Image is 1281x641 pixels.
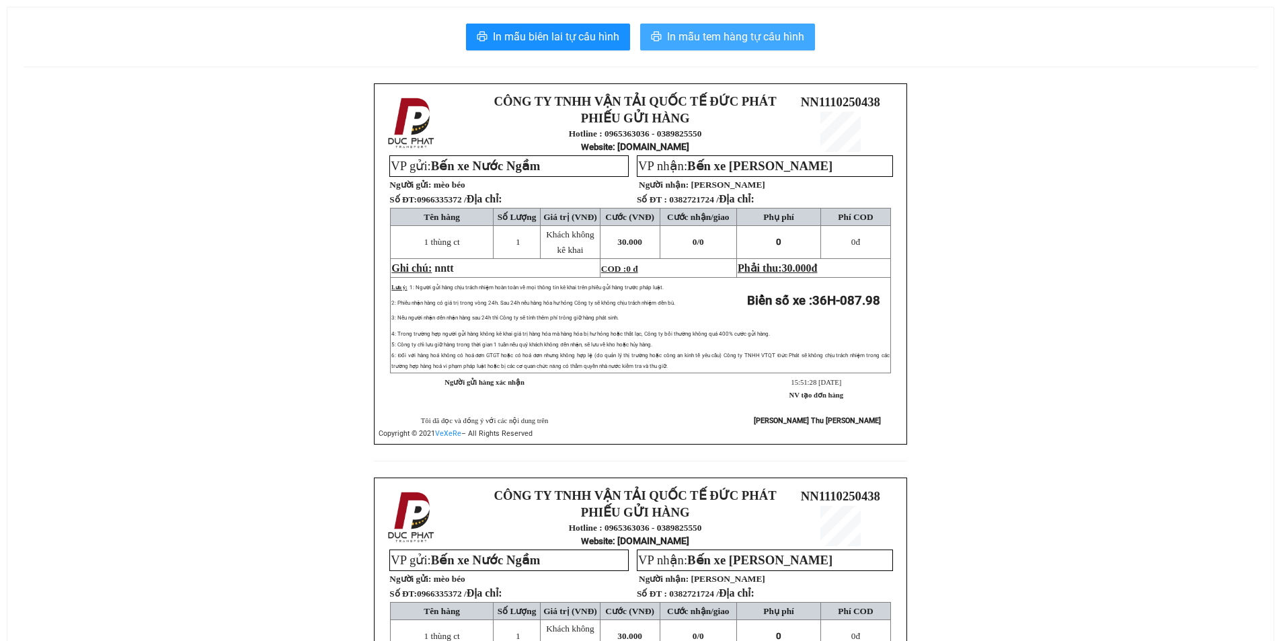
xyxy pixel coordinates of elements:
[667,212,730,222] span: Cước nhận/giao
[516,237,520,247] span: 1
[389,589,502,599] strong: Số ĐT:
[812,262,818,274] span: đ
[691,574,765,584] span: [PERSON_NAME]
[754,416,881,425] strong: [PERSON_NAME] Thu [PERSON_NAME]
[789,391,843,399] strong: NV tạo đơn hàng
[384,489,440,545] img: logo
[434,574,465,584] span: mèo béo
[391,159,540,173] span: VP gửi:
[638,553,832,567] span: VP nhận:
[626,264,637,274] span: 0 đ
[838,212,873,222] span: Phí COD
[581,141,689,152] strong: : [DOMAIN_NAME]
[637,589,667,599] strong: Số ĐT :
[477,31,488,44] span: printer
[639,574,689,584] strong: Người nhận:
[410,285,664,291] span: 1: Người gửi hàng chịu trách nhiệm hoàn toàn về mọi thông tin kê khai trên phiếu gửi hàng trước p...
[391,285,407,291] span: Lưu ý:
[617,631,642,641] span: 30.000
[516,631,520,641] span: 1
[424,606,460,616] span: Tên hàng
[693,237,704,247] span: 0/
[776,631,781,641] span: 0
[391,315,618,321] span: 3: Nếu người nhận đến nhận hàng sau 24h thì Công ty sẽ tính thêm phí trông giữ hàng phát sinh.
[435,429,461,438] a: VeXeRe
[391,352,890,369] span: 6: Đối với hàng hoá không có hoá đơn GTGT hoặc có hoá đơn nhưng không hợp lệ (do quản lý thị trườ...
[669,194,754,204] span: 0382721724 /
[699,631,704,641] span: 0
[791,379,841,386] span: 15:51:28 [DATE]
[417,194,502,204] span: 0966335372 /
[498,212,537,222] span: Số Lượng
[581,536,613,546] span: Website
[389,194,502,204] strong: Số ĐT:
[569,128,702,139] strong: Hotline : 0965363036 - 0389825550
[424,631,459,641] span: 1 thùng ct
[639,180,689,190] strong: Người nhận:
[391,342,652,348] span: 5: Công ty chỉ lưu giữ hàng trong thời gian 1 tuần nếu quý khách không đến nhận, sẽ lưu về kho ho...
[851,237,856,247] span: 0
[763,606,793,616] span: Phụ phí
[637,194,667,204] strong: Số ĐT :
[776,237,781,247] span: 0
[391,300,674,306] span: 2: Phiếu nhận hàng có giá trị trong vòng 24h. Sau 24h nếu hàng hóa hư hỏng Công ty sẽ không chịu ...
[812,293,880,308] span: 36H-087.98
[431,159,541,173] span: Bến xe Nước Ngầm
[431,553,541,567] span: Bến xe Nước Ngầm
[424,212,460,222] span: Tên hàng
[391,553,540,567] span: VP gửi:
[667,606,730,616] span: Cước nhận/giao
[379,429,533,438] span: Copyright © 2021 – All Rights Reserved
[434,262,453,274] span: nntt
[667,28,804,45] span: In mẫu tem hàng tự cấu hình
[434,180,465,190] span: mèo béo
[466,24,630,50] button: printerIn mẫu biên lai tự cấu hình
[747,293,880,308] strong: Biển số xe :
[605,212,654,222] span: Cước (VNĐ)
[467,587,502,599] span: Địa chỉ:
[391,331,770,337] span: 4: Trong trường hợp người gửi hàng không kê khai giá trị hàng hóa mà hàng hóa bị hư hỏng hoặc thấ...
[498,606,537,616] span: Số Lượng
[569,523,702,533] strong: Hotline : 0965363036 - 0389825550
[581,142,613,152] span: Website
[605,606,654,616] span: Cước (VNĐ)
[391,262,432,274] span: Ghi chú:
[651,31,662,44] span: printer
[546,229,594,255] span: Khách không kê khai
[801,95,880,109] span: NN1110250438
[838,606,873,616] span: Phí COD
[699,237,704,247] span: 0
[738,262,817,274] span: Phải thu:
[851,631,860,641] span: đ
[581,505,690,519] strong: PHIẾU GỬI HÀNG
[719,193,754,204] span: Địa chỉ:
[543,606,597,616] span: Giá trị (VNĐ)
[424,237,459,247] span: 1 thùng ct
[494,488,777,502] strong: CÔNG TY TNHH VẬN TẢI QUỐC TẾ ĐỨC PHÁT
[617,237,642,247] span: 30.000
[444,379,525,386] strong: Người gửi hàng xác nhận
[543,212,597,222] span: Giá trị (VNĐ)
[687,159,832,173] span: Bến xe [PERSON_NAME]
[389,574,431,584] strong: Người gửi:
[763,212,793,222] span: Phụ phí
[417,589,502,599] span: 0966335372 /
[851,631,856,641] span: 0
[782,262,812,274] span: 30.000
[601,264,638,274] span: COD :
[851,237,860,247] span: đ
[693,631,704,641] span: 0/
[640,24,815,50] button: printerIn mẫu tem hàng tự cấu hình
[719,587,754,599] span: Địa chỉ:
[691,180,765,190] span: [PERSON_NAME]
[581,111,690,125] strong: PHIẾU GỬI HÀNG
[494,94,777,108] strong: CÔNG TY TNHH VẬN TẢI QUỐC TẾ ĐỨC PHÁT
[801,489,880,503] span: NN1110250438
[638,159,832,173] span: VP nhận:
[389,180,431,190] strong: Người gửi:
[581,535,689,546] strong: : [DOMAIN_NAME]
[421,417,549,424] span: Tôi đã đọc và đồng ý với các nội dung trên
[687,553,832,567] span: Bến xe [PERSON_NAME]
[384,95,440,151] img: logo
[493,28,619,45] span: In mẫu biên lai tự cấu hình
